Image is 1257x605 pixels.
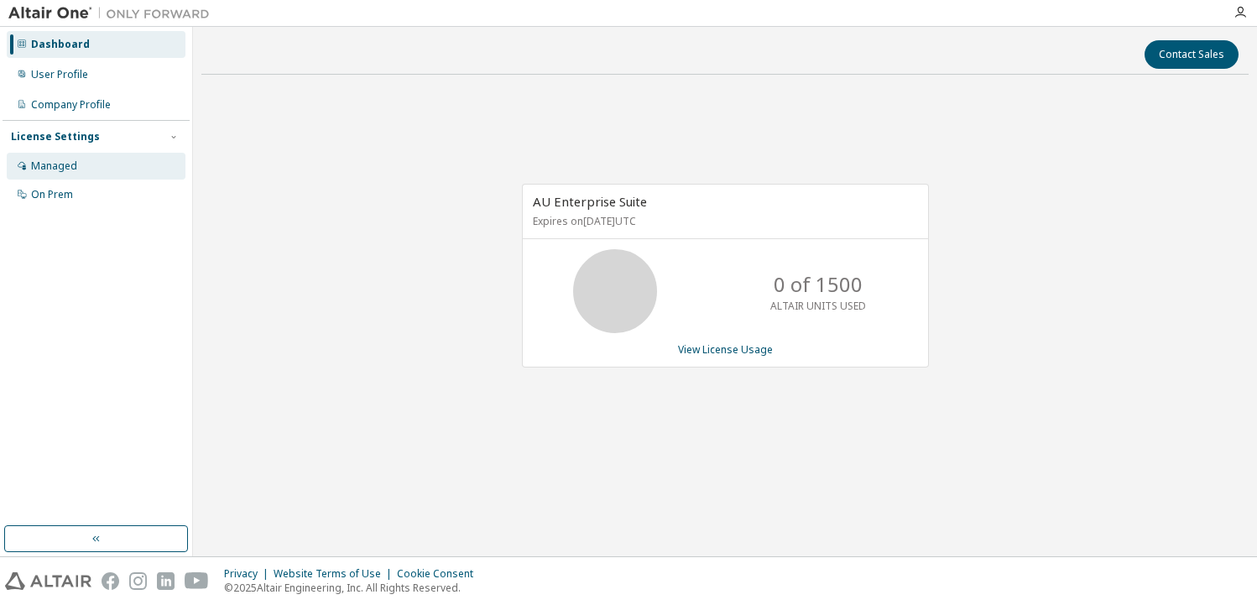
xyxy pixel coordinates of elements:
[31,188,73,201] div: On Prem
[31,159,77,173] div: Managed
[31,38,90,51] div: Dashboard
[397,567,483,581] div: Cookie Consent
[774,270,863,299] p: 0 of 1500
[1145,40,1239,69] button: Contact Sales
[11,130,100,143] div: License Settings
[533,214,914,228] p: Expires on [DATE] UTC
[31,98,111,112] div: Company Profile
[274,567,397,581] div: Website Terms of Use
[31,68,88,81] div: User Profile
[224,581,483,595] p: © 2025 Altair Engineering, Inc. All Rights Reserved.
[678,342,773,357] a: View License Usage
[770,299,866,313] p: ALTAIR UNITS USED
[5,572,91,590] img: altair_logo.svg
[185,572,209,590] img: youtube.svg
[157,572,175,590] img: linkedin.svg
[129,572,147,590] img: instagram.svg
[102,572,119,590] img: facebook.svg
[8,5,218,22] img: Altair One
[224,567,274,581] div: Privacy
[533,193,647,210] span: AU Enterprise Suite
